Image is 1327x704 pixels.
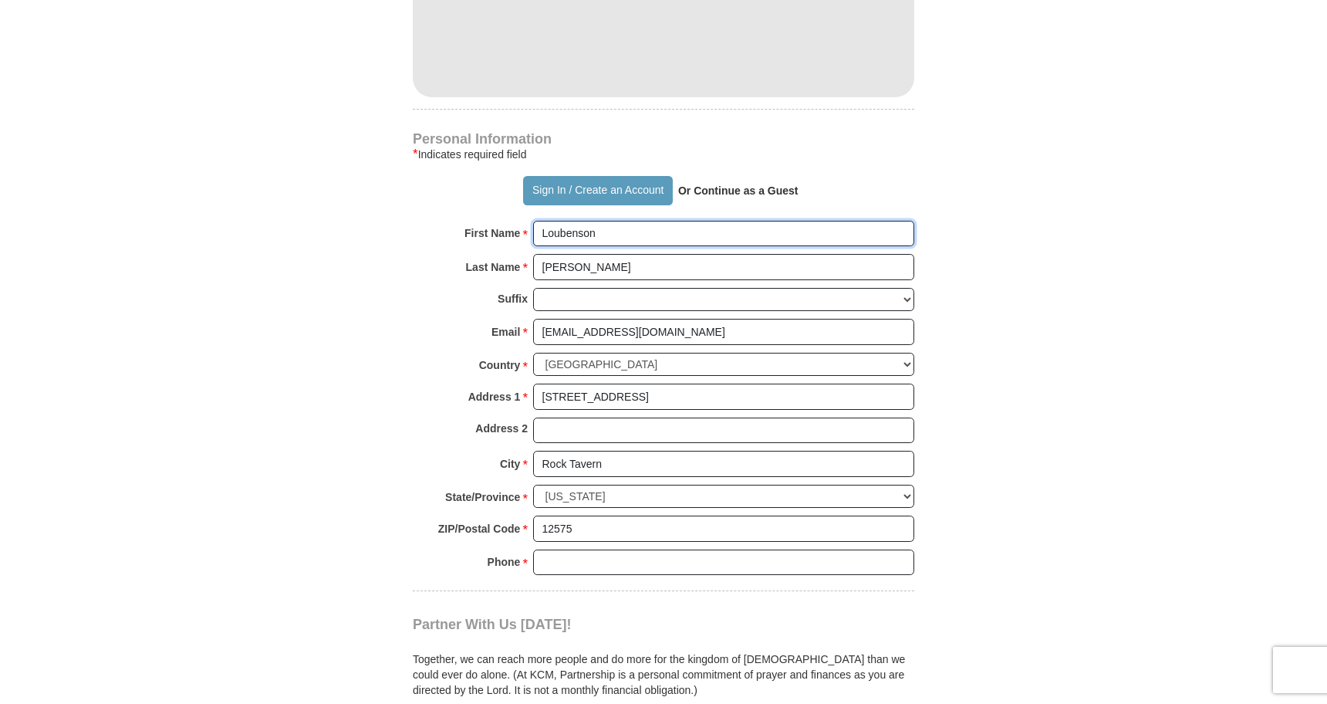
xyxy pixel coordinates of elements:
[488,551,521,573] strong: Phone
[479,354,521,376] strong: Country
[491,321,520,343] strong: Email
[464,222,520,244] strong: First Name
[468,386,521,408] strong: Address 1
[413,133,914,145] h4: Personal Information
[438,518,521,540] strong: ZIP/Postal Code
[413,145,914,164] div: Indicates required field
[500,453,520,475] strong: City
[413,617,572,632] span: Partner With Us [DATE]!
[466,256,521,278] strong: Last Name
[445,486,520,508] strong: State/Province
[413,652,914,698] p: Together, we can reach more people and do more for the kingdom of [DEMOGRAPHIC_DATA] than we coul...
[523,176,672,205] button: Sign In / Create an Account
[498,288,528,310] strong: Suffix
[678,184,799,197] strong: Or Continue as a Guest
[475,418,528,439] strong: Address 2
